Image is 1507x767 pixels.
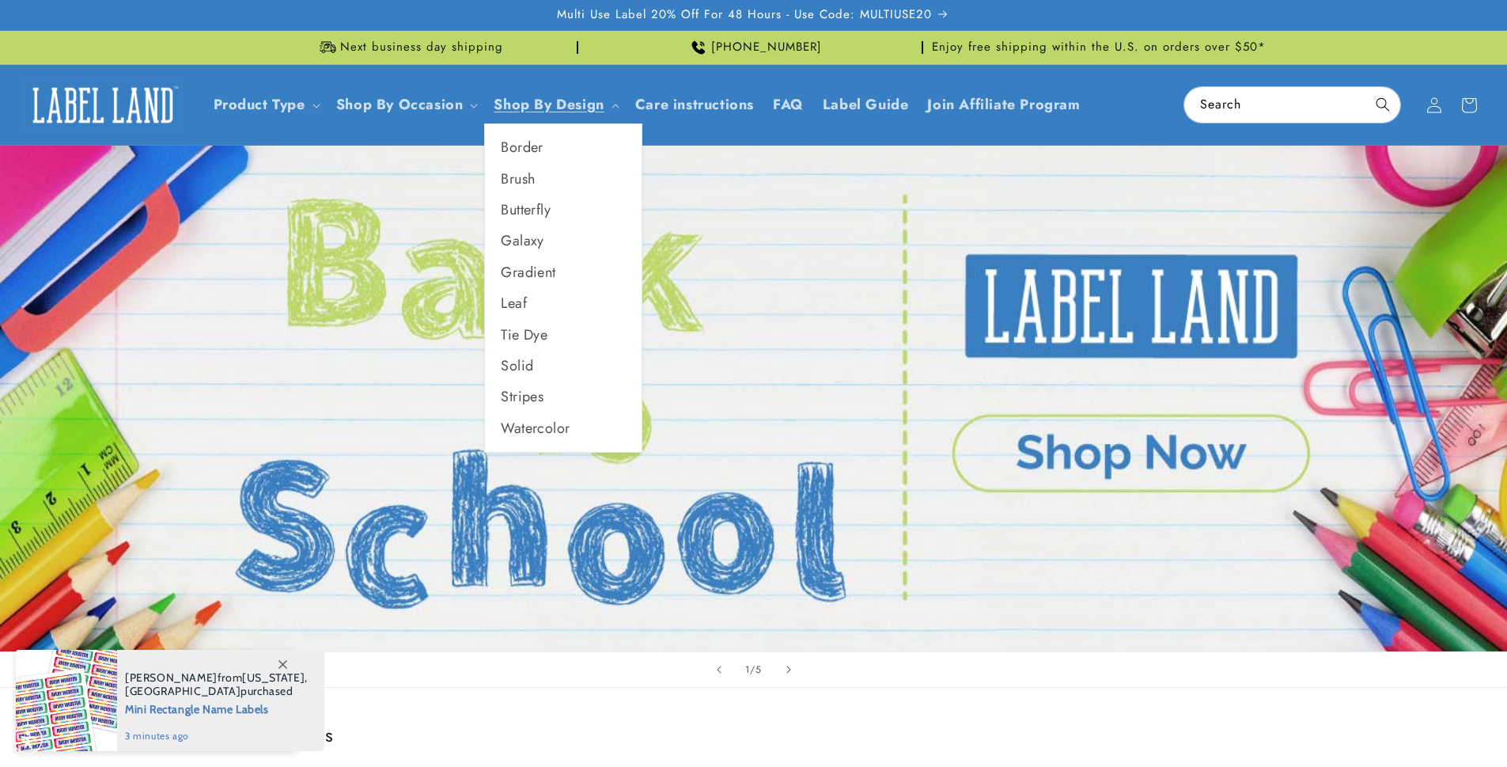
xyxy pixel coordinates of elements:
a: Gradient [485,257,642,288]
span: [GEOGRAPHIC_DATA] [125,684,240,698]
span: Join Affiliate Program [927,96,1080,114]
div: Announcement [240,31,578,64]
a: Tie Dye [485,320,642,351]
span: FAQ [773,96,804,114]
a: Watercolor [485,413,642,444]
h2: Best sellers [240,723,1268,747]
a: Stripes [485,382,642,412]
img: Label Land [24,81,182,130]
a: Solid [485,351,642,382]
span: 5 [755,662,762,678]
span: Next business day shipping [340,40,503,55]
a: Label Land [18,74,188,135]
a: FAQ [763,86,813,123]
a: Shop By Design [494,94,604,115]
summary: Product Type [204,86,327,123]
a: Border [485,132,642,163]
button: Search [1365,87,1400,122]
summary: Shop By Design [484,86,625,123]
button: Next slide [771,652,806,687]
span: from , purchased [125,671,308,698]
span: [US_STATE] [242,670,305,685]
span: 1 [745,662,750,678]
div: Announcement [930,31,1268,64]
summary: Shop By Occasion [327,86,485,123]
a: Brush [485,164,642,195]
span: Shop By Occasion [336,96,464,114]
span: Label Guide [823,96,909,114]
button: Previous slide [702,652,736,687]
a: Care instructions [626,86,763,123]
span: [PERSON_NAME] [125,670,218,685]
a: Label Guide [813,86,918,123]
span: Enjoy free shipping within the U.S. on orders over $50* [932,40,1266,55]
div: Announcement [585,31,923,64]
a: Galaxy [485,226,642,256]
a: Product Type [214,94,305,115]
a: Butterfly [485,195,642,226]
a: Join Affiliate Program [918,86,1089,123]
iframe: Gorgias live chat messenger [1349,699,1491,751]
span: / [750,662,755,678]
span: [PHONE_NUMBER] [711,40,822,55]
a: Leaf [485,288,642,319]
span: Multi Use Label 20% Off For 48 Hours - Use Code: MULTIUSE20 [557,7,932,23]
span: Care instructions [635,96,754,114]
